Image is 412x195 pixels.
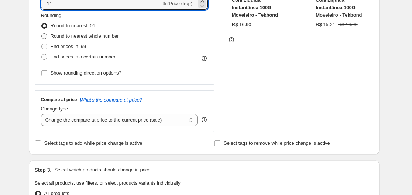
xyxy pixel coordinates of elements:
div: R$ 16.90 [232,21,251,28]
h2: Step 3. [35,166,52,174]
span: Select all products, use filters, or select products variants individually [35,180,181,186]
span: % (Price drop) [162,1,192,6]
div: R$ 15.21 [316,21,335,28]
p: Select which products should change in price [54,166,150,174]
h3: Compare at price [41,97,77,103]
span: Round to nearest whole number [51,33,119,39]
button: What's the compare at price? [80,97,143,103]
strike: R$ 16.90 [338,21,358,28]
span: Select tags to add while price change is active [44,140,143,146]
span: End prices in a certain number [51,54,116,59]
span: Rounding [41,13,62,18]
span: Select tags to remove while price change is active [224,140,330,146]
span: End prices in .99 [51,44,86,49]
div: help [200,116,208,123]
span: Show rounding direction options? [51,70,121,76]
span: Round to nearest .01 [51,23,95,28]
span: Change type [41,106,68,112]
